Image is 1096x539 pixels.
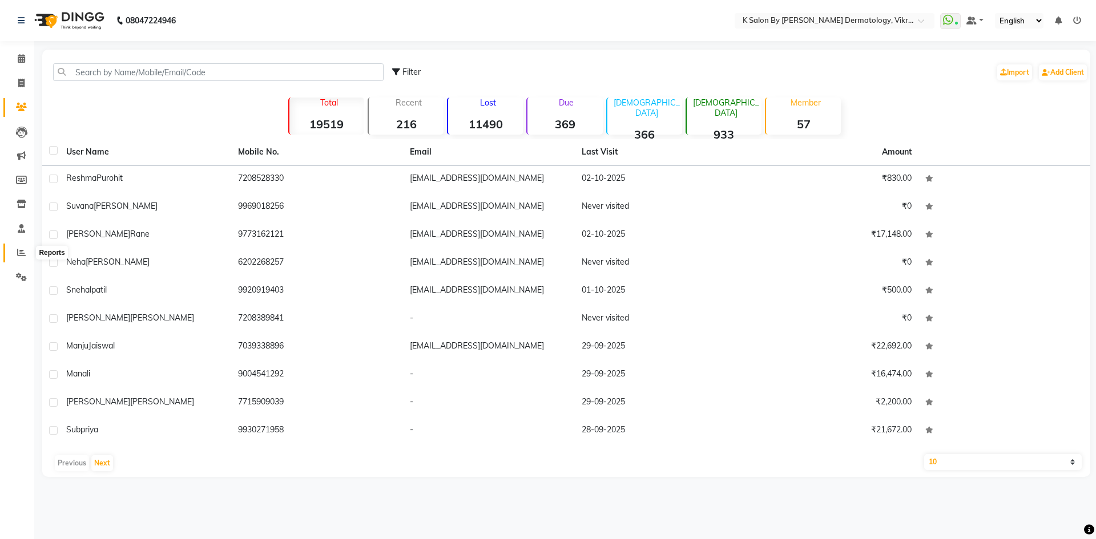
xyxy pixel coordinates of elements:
[66,173,96,183] span: Reshma
[575,305,747,333] td: Never visited
[403,165,575,193] td: [EMAIL_ADDRESS][DOMAIN_NAME]
[575,165,747,193] td: 02-10-2025
[747,165,918,193] td: ₹830.00
[530,98,602,108] p: Due
[231,361,403,389] td: 9004541292
[231,305,403,333] td: 7208389841
[575,277,747,305] td: 01-10-2025
[53,63,384,81] input: Search by Name/Mobile/Email/Code
[875,139,918,165] th: Amount
[575,417,747,445] td: 28-09-2025
[231,417,403,445] td: 9930271958
[91,455,113,471] button: Next
[575,333,747,361] td: 29-09-2025
[771,98,841,108] p: Member
[403,277,575,305] td: [EMAIL_ADDRESS][DOMAIN_NAME]
[612,98,682,118] p: [DEMOGRAPHIC_DATA]
[403,249,575,277] td: [EMAIL_ADDRESS][DOMAIN_NAME]
[91,285,107,295] span: patil
[403,361,575,389] td: -
[369,117,444,131] strong: 216
[747,221,918,249] td: ₹17,148.00
[747,361,918,389] td: ₹16,474.00
[66,313,130,323] span: [PERSON_NAME]
[294,98,364,108] p: Total
[403,389,575,417] td: -
[403,417,575,445] td: -
[527,117,602,131] strong: 369
[575,139,747,165] th: Last Visit
[130,396,194,407] span: [PERSON_NAME]
[231,277,403,305] td: 9920919403
[1039,64,1087,80] a: Add Client
[766,117,841,131] strong: 57
[66,257,86,267] span: neha
[575,221,747,249] td: 02-10-2025
[373,98,444,108] p: Recent
[403,305,575,333] td: -
[231,139,403,165] th: Mobile No.
[231,221,403,249] td: 9773162121
[59,139,231,165] th: User Name
[403,139,575,165] th: Email
[29,5,107,37] img: logo
[66,229,130,239] span: [PERSON_NAME]
[36,246,67,260] div: Reports
[607,127,682,141] strong: 366
[747,193,918,221] td: ₹0
[289,117,364,131] strong: 19519
[747,305,918,333] td: ₹0
[66,424,98,435] span: subpriya
[86,257,150,267] span: [PERSON_NAME]
[402,67,421,77] span: Filter
[575,361,747,389] td: 29-09-2025
[453,98,523,108] p: Lost
[691,98,761,118] p: [DEMOGRAPHIC_DATA]
[403,193,575,221] td: [EMAIL_ADDRESS][DOMAIN_NAME]
[231,165,403,193] td: 7208528330
[126,5,176,37] b: 08047224946
[130,313,194,323] span: [PERSON_NAME]
[575,389,747,417] td: 29-09-2025
[231,389,403,417] td: 7715909039
[448,117,523,131] strong: 11490
[66,396,130,407] span: [PERSON_NAME]
[747,249,918,277] td: ₹0
[575,193,747,221] td: Never visited
[403,333,575,361] td: [EMAIL_ADDRESS][DOMAIN_NAME]
[130,229,150,239] span: rane
[747,277,918,305] td: ₹500.00
[66,341,88,351] span: Manju
[747,417,918,445] td: ₹21,672.00
[96,173,123,183] span: Purohit
[66,285,91,295] span: snehal
[575,249,747,277] td: Never visited
[231,193,403,221] td: 9969018256
[687,127,761,141] strong: 933
[231,333,403,361] td: 7039338896
[231,249,403,277] td: 6202268257
[403,221,575,249] td: [EMAIL_ADDRESS][DOMAIN_NAME]
[997,64,1032,80] a: Import
[747,333,918,361] td: ₹22,692.00
[66,368,90,379] span: manali
[747,389,918,417] td: ₹2,200.00
[94,201,158,211] span: [PERSON_NAME]
[88,341,115,351] span: Jaiswal
[66,201,94,211] span: suvana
